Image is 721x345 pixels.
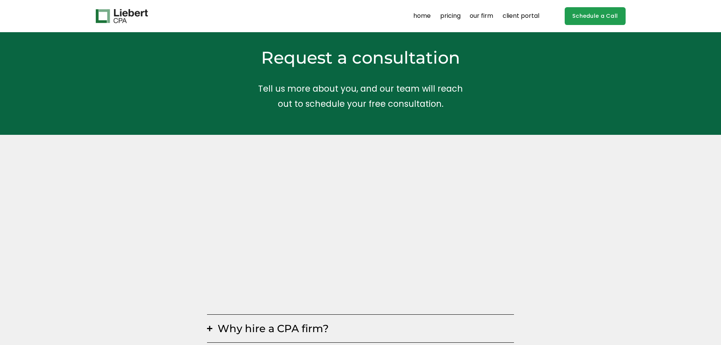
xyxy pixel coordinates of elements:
[207,315,514,342] button: Why hire a CPA firm?
[413,10,431,22] a: home
[185,47,537,69] h2: Request a consultation
[565,7,626,25] a: Schedule a Call
[212,322,514,335] span: Why hire a CPA firm?
[503,10,539,22] a: client portal
[440,10,461,22] a: pricing
[185,81,537,112] p: Tell us more about you, and our team will reach out to schedule your free consultation.
[96,9,148,23] img: Liebert CPA
[470,10,493,22] a: our firm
